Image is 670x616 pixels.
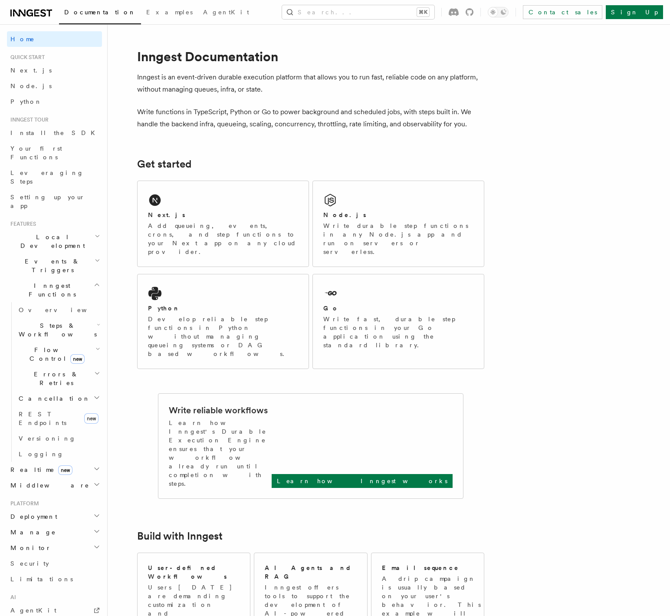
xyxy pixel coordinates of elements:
[7,500,39,507] span: Platform
[7,63,102,78] a: Next.js
[10,98,42,105] span: Python
[137,181,309,267] a: Next.jsAdd queueing, events, crons, and step functions to your Next app on any cloud provider.
[10,607,56,614] span: AgentKit
[382,563,459,572] h2: Email sequence
[19,306,108,313] span: Overview
[198,3,254,23] a: AgentKit
[10,145,62,161] span: Your first Functions
[7,528,56,537] span: Manage
[7,302,102,462] div: Inngest Functions
[7,141,102,165] a: Your first Functions
[84,413,99,424] span: new
[312,181,484,267] a: Node.jsWrite durable step functions in any Node.js app and run on servers or serverless.
[15,366,102,391] button: Errors & Retries
[7,478,102,493] button: Middleware
[203,9,249,16] span: AgentKit
[15,342,102,366] button: Flow Controlnew
[148,315,298,358] p: Develop reliable step functions in Python without managing queueing systems or DAG based workflows.
[488,7,509,17] button: Toggle dark mode
[7,544,51,552] span: Monitor
[7,509,102,524] button: Deployment
[312,274,484,369] a: GoWrite fast, durable step functions in your Go application using the standard library.
[15,406,102,431] a: REST Endpointsnew
[15,370,94,387] span: Errors & Retries
[7,165,102,189] a: Leveraging Steps
[323,211,366,219] h2: Node.js
[7,278,102,302] button: Inngest Functions
[169,418,272,488] p: Learn how Inngest's Durable Execution Engine ensures that your workflow already run until complet...
[148,211,185,219] h2: Next.js
[7,229,102,254] button: Local Development
[137,158,191,170] a: Get started
[272,474,453,488] a: Learn how Inngest works
[7,78,102,94] a: Node.js
[148,563,240,581] h2: User-defined Workflows
[141,3,198,23] a: Examples
[137,274,309,369] a: PythonDevelop reliable step functions in Python without managing queueing systems or DAG based wo...
[7,512,57,521] span: Deployment
[15,346,95,363] span: Flow Control
[15,391,102,406] button: Cancellation
[7,556,102,571] a: Security
[137,71,484,96] p: Inngest is an event-driven durable execution platform that allows you to run fast, reliable code ...
[265,563,358,581] h2: AI Agents and RAG
[10,129,100,136] span: Install the SDK
[58,465,72,475] span: new
[10,67,52,74] span: Next.js
[137,49,484,64] h1: Inngest Documentation
[323,315,473,349] p: Write fast, durable step functions in your Go application using the standard library.
[277,477,447,485] p: Learn how Inngest works
[323,221,473,256] p: Write durable step functions in any Node.js app and run on servers or serverless.
[59,3,141,24] a: Documentation
[7,524,102,540] button: Manage
[10,82,52,89] span: Node.js
[148,304,180,313] h2: Python
[137,106,484,130] p: Write functions in TypeScript, Python or Go to power background and scheduled jobs, with steps bu...
[19,451,64,458] span: Logging
[7,233,95,250] span: Local Development
[7,54,45,61] span: Quick start
[19,411,66,426] span: REST Endpoints
[7,481,89,490] span: Middleware
[64,9,136,16] span: Documentation
[10,194,85,209] span: Setting up your app
[10,35,35,43] span: Home
[523,5,602,19] a: Contact sales
[10,560,49,567] span: Security
[7,540,102,556] button: Monitor
[10,576,73,583] span: Limitations
[417,8,429,16] kbd: ⌘K
[169,404,268,416] h2: Write reliable workflows
[15,321,97,339] span: Steps & Workflows
[7,281,94,299] span: Inngest Functions
[15,394,90,403] span: Cancellation
[146,9,193,16] span: Examples
[7,257,95,274] span: Events & Triggers
[323,304,339,313] h2: Go
[148,221,298,256] p: Add queueing, events, crons, and step functions to your Next app on any cloud provider.
[7,189,102,214] a: Setting up your app
[7,31,102,47] a: Home
[7,94,102,109] a: Python
[15,446,102,462] a: Logging
[7,254,102,278] button: Events & Triggers
[15,431,102,446] a: Versioning
[137,530,223,542] a: Build with Inngest
[7,116,49,123] span: Inngest tour
[7,462,102,478] button: Realtimenew
[7,594,16,601] span: AI
[7,125,102,141] a: Install the SDK
[7,571,102,587] a: Limitations
[15,318,102,342] button: Steps & Workflows
[19,435,76,442] span: Versioning
[10,169,84,185] span: Leveraging Steps
[282,5,434,19] button: Search...⌘K
[70,354,85,364] span: new
[606,5,663,19] a: Sign Up
[7,221,36,227] span: Features
[15,302,102,318] a: Overview
[7,465,72,474] span: Realtime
